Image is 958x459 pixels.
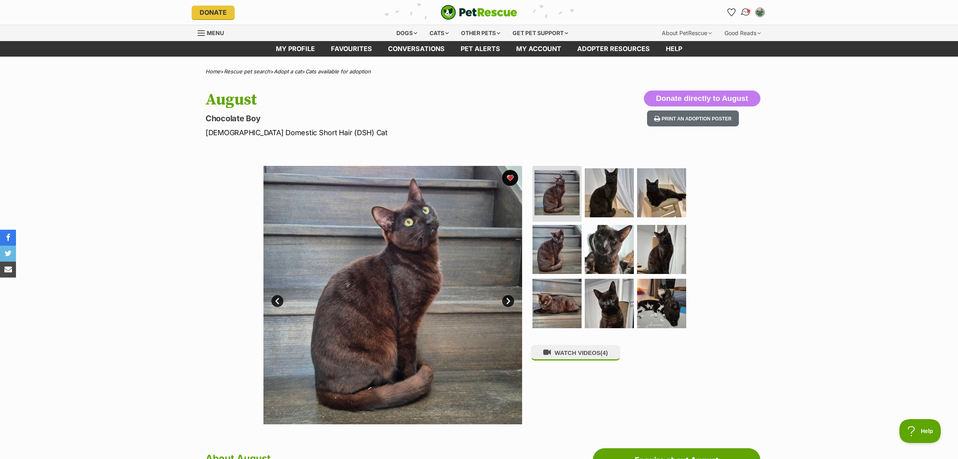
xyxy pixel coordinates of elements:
div: Other pets [455,25,506,41]
img: logo-cat-932fe2b9b8326f06289b0f2fb663e598f794de774fb13d1741a6617ecf9a85b4.svg [441,5,517,20]
img: chat-41dd97257d64d25036548639549fe6c8038ab92f7586957e7f3b1b290dea8141.svg [740,7,751,18]
a: Rescue pet search [224,68,270,75]
a: Help [658,41,690,57]
a: Adopter resources [569,41,658,57]
img: Photo of August [637,168,686,217]
p: [DEMOGRAPHIC_DATA] Domestic Short Hair (DSH) Cat [206,127,543,138]
a: Home [206,68,220,75]
a: Favourites [323,41,380,57]
a: Favourites [725,6,738,19]
a: Donate [192,6,235,19]
a: Conversations [737,4,754,21]
div: Cats [424,25,454,41]
span: (4) [600,349,608,356]
img: Photo of August [534,170,580,215]
a: Prev [271,295,283,307]
a: Pet alerts [453,41,508,57]
img: Photo of August [637,225,686,274]
div: About PetRescue [656,25,717,41]
a: My profile [268,41,323,57]
h1: August [206,91,543,109]
button: favourite [502,170,518,186]
div: Get pet support [507,25,574,41]
a: Cats available for adoption [305,68,371,75]
img: Photo of August [522,166,781,424]
div: Dogs [391,25,423,41]
img: Lauren Bordonaro profile pic [756,8,764,16]
a: conversations [380,41,453,57]
a: Menu [198,25,230,39]
button: My account [754,6,766,19]
button: WATCH VIDEOS(4) [531,345,620,361]
p: Chocolate Boy [206,113,543,124]
iframe: Help Scout Beacon - Open [899,419,942,443]
a: Next [502,295,514,307]
ul: Account quick links [725,6,766,19]
img: Photo of August [585,279,634,328]
span: Menu [207,30,224,36]
img: Photo of August [532,225,582,274]
a: My account [508,41,569,57]
img: Photo of August [585,225,634,274]
img: Photo of August [637,279,686,328]
button: Print an adoption poster [647,110,739,127]
a: PetRescue [441,5,517,20]
button: Donate directly to August [644,91,760,106]
img: Photo of August [585,168,634,217]
div: Good Reads [719,25,766,41]
div: > > > [186,69,772,75]
a: Adopt a cat [274,68,302,75]
img: Photo of August [263,166,522,424]
img: Photo of August [532,279,582,328]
